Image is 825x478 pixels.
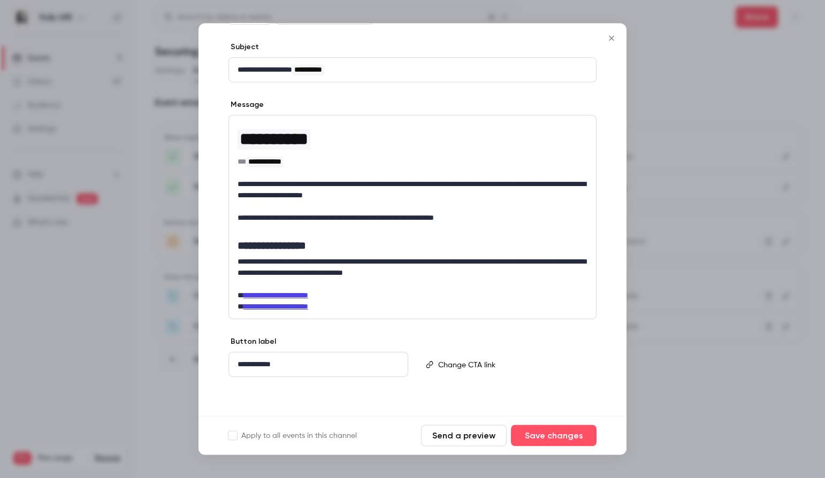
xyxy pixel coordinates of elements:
[434,353,595,377] div: editor
[228,430,357,441] label: Apply to all events in this channel
[229,353,408,377] div: editor
[511,425,597,446] button: Save changes
[228,100,264,111] label: Message
[421,425,507,446] button: Send a preview
[228,42,259,53] label: Subject
[228,337,276,348] label: Button label
[601,28,622,49] button: Close
[229,116,596,319] div: editor
[229,58,596,82] div: editor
